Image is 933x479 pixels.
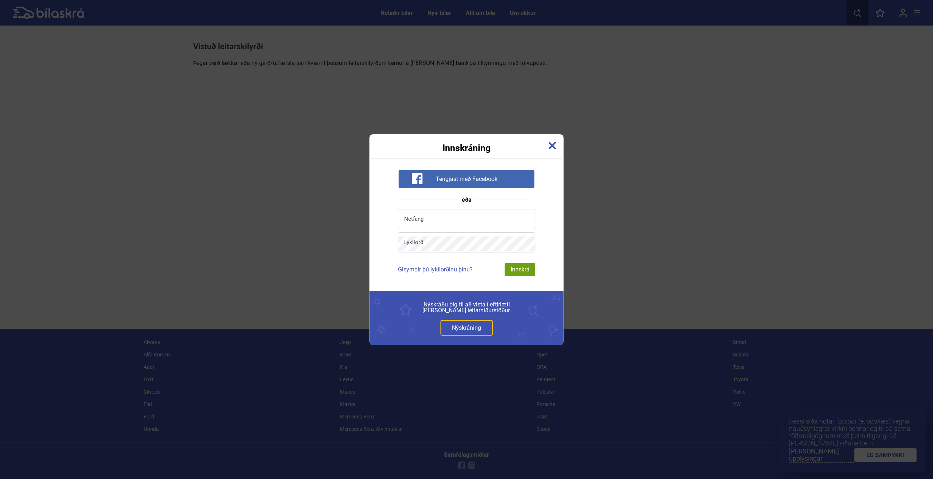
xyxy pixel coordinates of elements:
img: facebook-white-icon.svg [411,173,422,184]
span: Tengjast með Facebook [436,175,497,183]
div: Innskrá [505,263,535,276]
img: close-x.svg [549,142,557,150]
span: eða [458,197,475,203]
span: Nýskráðu þig til að vista í eftirlæti [PERSON_NAME] leitarniðurstöður. [386,302,547,313]
a: Gleymdir þú lykilorðinu þínu? [398,266,473,273]
a: Nýskráning [440,320,493,336]
a: Tengjast með Facebook [398,175,534,182]
div: Innskráning [370,134,564,152]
